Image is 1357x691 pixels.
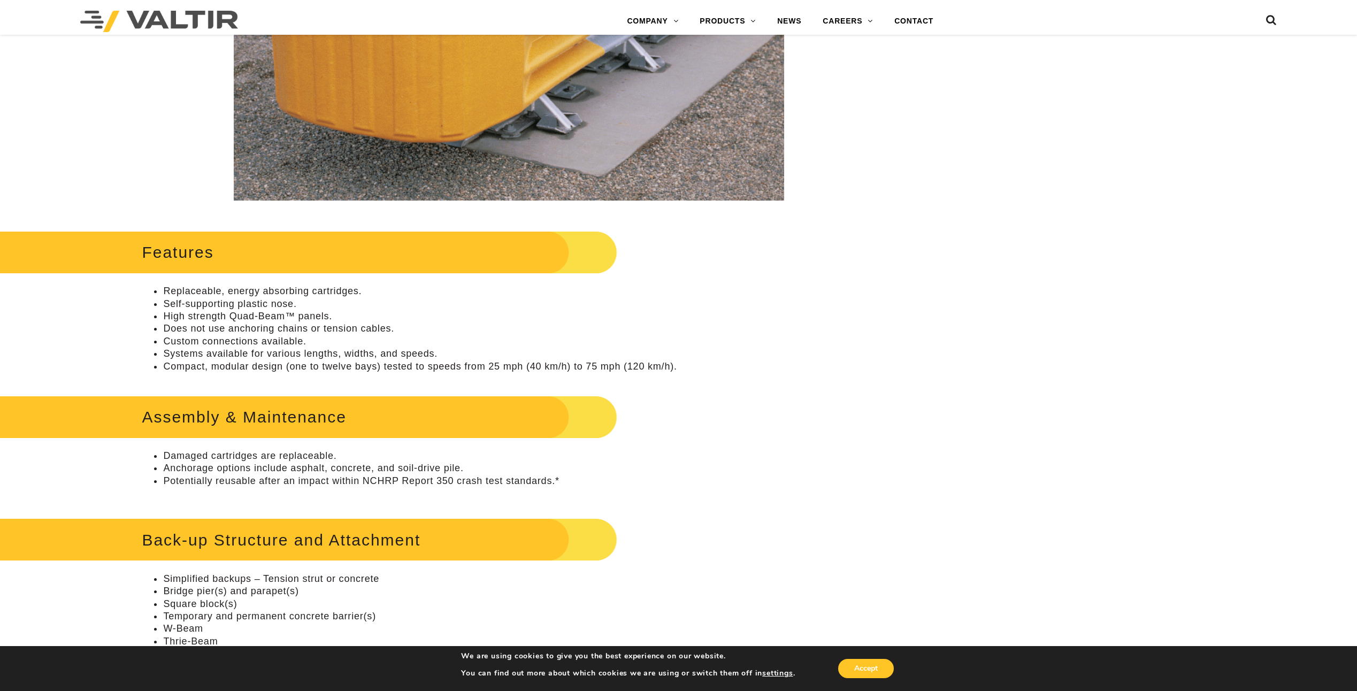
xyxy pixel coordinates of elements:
li: W-Beam [163,623,876,635]
button: Accept [838,659,894,678]
li: Does not use anchoring chains or tension cables. [163,323,876,335]
li: High strength Quad-Beam™ panels. [163,310,876,323]
li: Potentially reusable after an impact within NCHRP Report 350 crash test standards.* [163,475,876,487]
a: CAREERS [812,11,884,32]
a: PRODUCTS [689,11,766,32]
img: Valtir [80,11,238,32]
li: Custom connections available. [163,335,876,348]
a: NEWS [766,11,812,32]
li: Square block(s) [163,598,876,610]
li: Damaged cartridges are replaceable. [163,450,876,462]
li: Bridge pier(s) and parapet(s) [163,585,876,597]
li: Thrie-Beam [163,635,876,648]
a: COMPANY [616,11,689,32]
li: Systems available for various lengths, widths, and speeds. [163,348,876,360]
p: You can find out more about which cookies we are using or switch them off in . [461,669,795,678]
button: settings [762,669,793,678]
li: Replaceable, energy absorbing cartridges. [163,285,876,297]
li: Anchorage options include asphalt, concrete, and soil-drive pile. [163,462,876,474]
li: Simplified backups – Tension strut or concrete [163,573,876,585]
li: Self-supporting plastic nose. [163,298,876,310]
p: We are using cookies to give you the best experience on our website. [461,651,795,661]
li: Temporary and permanent concrete barrier(s) [163,610,876,623]
a: CONTACT [884,11,944,32]
li: Compact, modular design (one to twelve bays) tested to speeds from 25 mph (40 km/h) to 75 mph (12... [163,360,876,373]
